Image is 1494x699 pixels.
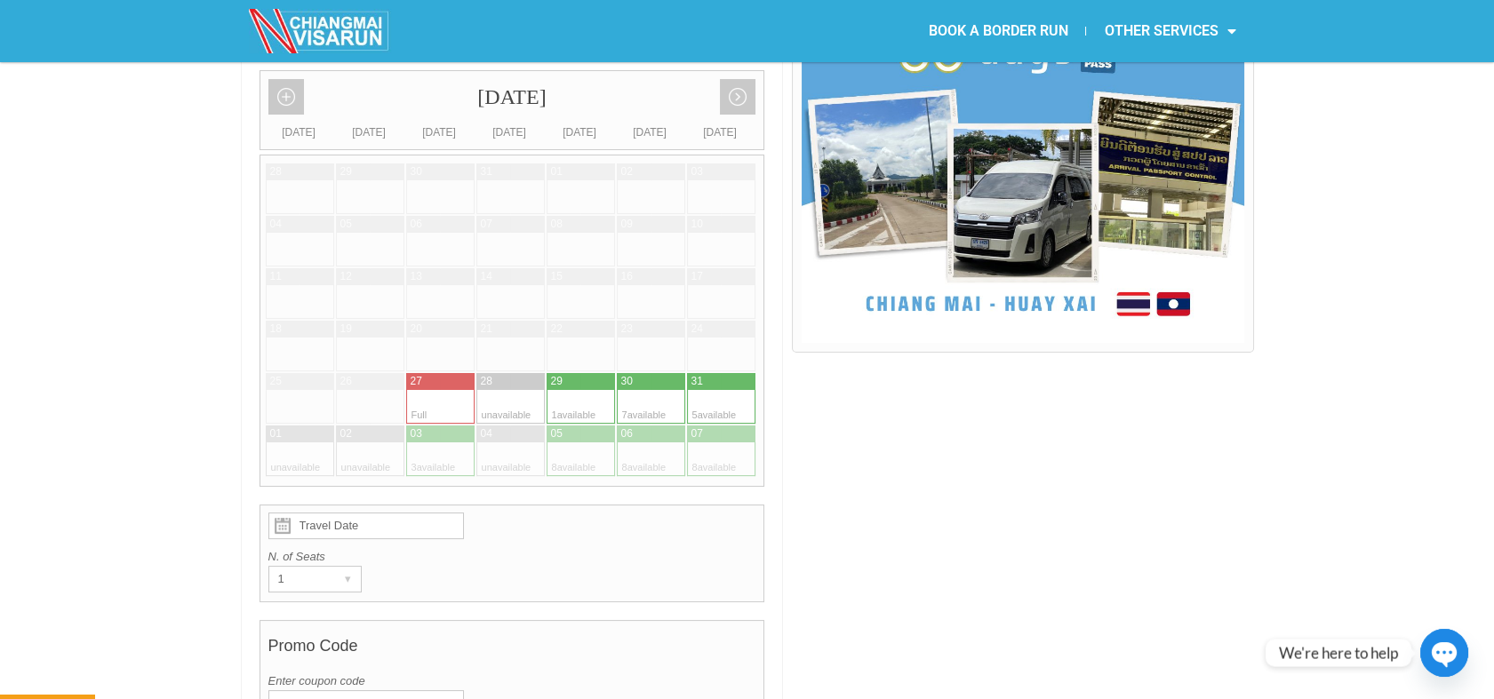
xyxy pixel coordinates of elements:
[551,269,563,284] div: 15
[551,426,563,441] div: 05
[411,426,422,441] div: 03
[691,374,703,389] div: 31
[685,123,755,141] div: [DATE]
[621,322,633,337] div: 23
[336,567,361,592] div: ▾
[545,123,615,141] div: [DATE]
[340,269,352,284] div: 12
[747,11,1253,52] nav: Menu
[481,426,492,441] div: 04
[481,217,492,232] div: 07
[411,269,422,284] div: 13
[1086,11,1253,52] a: OTHER SERVICES
[411,374,422,389] div: 27
[270,217,282,232] div: 04
[340,322,352,337] div: 19
[475,123,545,141] div: [DATE]
[551,217,563,232] div: 08
[411,164,422,179] div: 30
[551,164,563,179] div: 01
[264,123,334,141] div: [DATE]
[691,217,703,232] div: 10
[621,269,633,284] div: 16
[340,374,352,389] div: 26
[268,672,756,690] label: Enter coupon code
[404,123,475,141] div: [DATE]
[270,426,282,441] div: 01
[268,548,756,566] label: N. of Seats
[270,164,282,179] div: 28
[481,164,492,179] div: 31
[270,322,282,337] div: 18
[691,322,703,337] div: 24
[340,217,352,232] div: 05
[481,322,492,337] div: 21
[691,164,703,179] div: 03
[481,374,492,389] div: 28
[411,322,422,337] div: 20
[910,11,1085,52] a: BOOK A BORDER RUN
[260,71,764,123] div: [DATE]
[691,426,703,441] div: 07
[269,567,327,592] div: 1
[481,269,492,284] div: 14
[270,374,282,389] div: 25
[411,217,422,232] div: 06
[270,269,282,284] div: 11
[268,628,756,672] h4: Promo Code
[340,164,352,179] div: 29
[334,123,404,141] div: [DATE]
[621,217,633,232] div: 09
[551,374,563,389] div: 29
[621,374,633,389] div: 30
[691,269,703,284] div: 17
[621,164,633,179] div: 02
[615,123,685,141] div: [DATE]
[340,426,352,441] div: 02
[621,426,633,441] div: 06
[551,322,563,337] div: 22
